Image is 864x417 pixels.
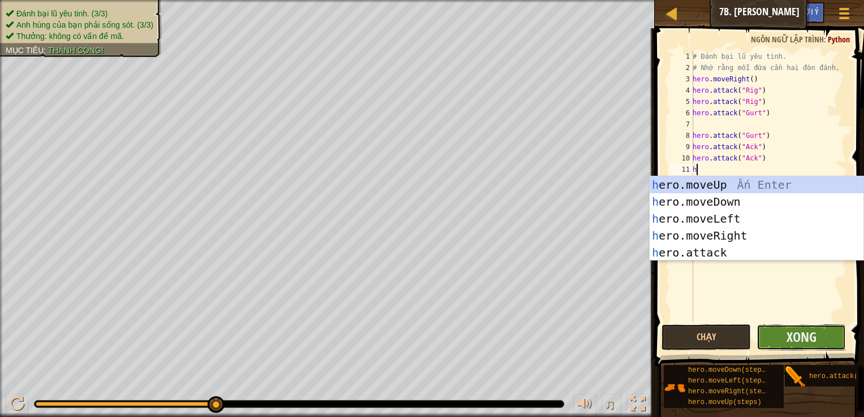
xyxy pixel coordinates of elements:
[671,107,693,119] div: 6
[604,396,615,412] span: ♫
[671,85,693,96] div: 4
[662,324,751,350] button: Chạy
[824,34,828,45] span: :
[671,130,693,141] div: 8
[671,164,693,175] div: 11
[785,366,806,388] img: portrait.png
[671,96,693,107] div: 5
[6,8,153,19] li: Đánh bại lũ yêu tinh.
[688,388,774,396] span: hero.moveRight(steps)
[16,32,124,41] span: Thưởng: không có vấn đề mã.
[757,324,846,350] button: Xong
[602,394,621,417] button: ♫
[787,328,817,346] span: Xong
[671,175,693,186] div: 12
[671,119,693,130] div: 7
[16,20,153,29] span: Anh hùng của bạn phải sống sót. (3/3)
[671,51,693,62] div: 1
[671,141,693,153] div: 9
[6,19,153,31] li: Anh hùng của bạn phải sống sót.
[688,366,770,374] span: hero.moveDown(steps)
[799,6,819,17] span: Gợi ý
[44,46,48,55] span: :
[664,377,685,398] img: portrait.png
[751,34,824,45] span: Ngôn ngữ lập trình
[671,62,693,73] div: 2
[671,153,693,164] div: 10
[627,394,649,417] button: Bật tắt chế độ toàn màn hình
[688,377,770,385] span: hero.moveLeft(steps)
[671,73,693,85] div: 3
[573,394,596,417] button: Tùy chỉnh âm lượng
[6,46,44,55] span: Mục tiêu
[6,31,153,42] li: Thưởng: không có vấn đề mã.
[6,394,28,417] button: Ctrl + P: Play
[830,2,858,29] button: Hiện game menu
[48,46,103,55] span: Thành công!
[828,34,850,45] span: Python
[688,398,762,406] span: hero.moveUp(steps)
[16,9,108,18] span: Đánh bại lũ yêu tinh. (3/3)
